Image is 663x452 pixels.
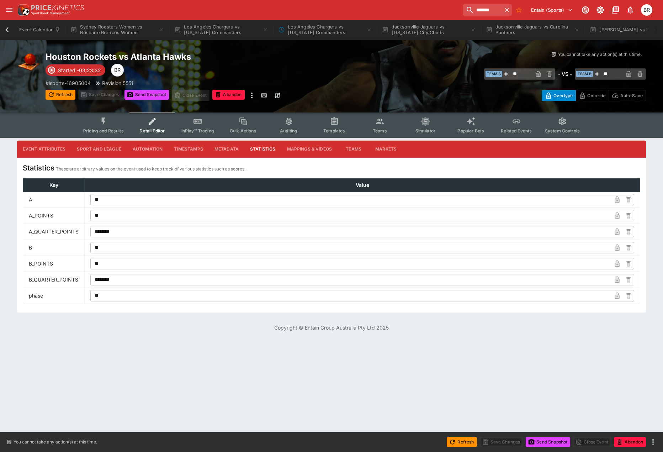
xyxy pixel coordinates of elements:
img: basketball.png [17,51,40,74]
button: Los Angeles Chargers vs [US_STATE] Commanders [170,20,272,40]
button: Mappings & Videos [281,141,338,158]
button: Teams [338,141,370,158]
div: Ben Raymond [111,64,124,77]
div: Event type filters [78,112,585,138]
span: InPlay™ Trading [181,128,214,133]
img: Sportsbook Management [31,12,70,15]
p: Overtype [553,92,573,99]
h6: - VS - [558,70,572,78]
th: Key [23,178,85,191]
button: Statistics [244,141,281,158]
button: Auto-Save [609,90,646,101]
span: Related Events [501,128,532,133]
button: Refresh [447,437,477,447]
button: Jacksonville Jaguars vs [US_STATE] City Chiefs [378,20,480,40]
button: Metadata [209,141,244,158]
span: Bulk Actions [230,128,256,133]
button: No Bookmarks [513,4,525,16]
button: Event Attributes [17,141,71,158]
button: Los Angeles Chargers vs Washington Commanders [274,20,376,40]
p: You cannot take any action(s) at this time. [14,439,97,445]
button: Send Snapshot [124,90,169,100]
button: Abandon [614,437,646,447]
button: Overtype [542,90,576,101]
span: Detail Editor [139,128,165,133]
button: Connected to PK [579,4,592,16]
td: B [23,240,85,256]
h2: Copy To Clipboard [46,51,346,62]
button: Jacksonville Jaguars vs Carolina Panthers [482,20,584,40]
button: Select Tenant [527,4,577,16]
button: more [649,438,657,446]
th: Value [85,178,640,191]
button: Abandon [212,90,244,100]
p: These are arbitrary values on the event used to keep track of various statistics such as scores. [56,165,245,173]
p: Override [587,92,605,99]
p: Revision 5551 [102,79,133,87]
button: Automation [127,141,169,158]
td: A_POINTS [23,207,85,224]
span: Mark an event as closed and abandoned. [614,438,646,445]
div: Ben Raymond [641,4,652,16]
div: Start From [542,90,646,101]
button: more [248,90,256,101]
span: Simulator [415,128,435,133]
button: Documentation [609,4,622,16]
span: Teams [373,128,387,133]
button: Sport and League [71,141,127,158]
td: A [23,191,85,207]
button: Sydney Roosters Women vs Brisbane Broncos Women [66,20,169,40]
span: System Controls [545,128,580,133]
p: Copy To Clipboard [46,79,91,87]
img: PriceKinetics Logo [16,3,30,17]
span: Team B [576,71,593,77]
button: Event Calendar [15,20,65,40]
button: Notifications [624,4,637,16]
h4: Statistics [23,163,54,173]
button: Send Snapshot [526,437,570,447]
td: phase [23,288,85,304]
span: Popular Bets [457,128,484,133]
img: PriceKinetics [31,5,84,10]
button: open drawer [3,4,16,16]
button: Refresh [46,90,75,100]
span: Pricing and Results [83,128,124,133]
td: B_POINTS [23,256,85,272]
span: Mark an event as closed and abandoned. [212,91,244,98]
p: You cannot take any action(s) at this time. [558,51,642,58]
span: Templates [323,128,345,133]
button: Ben Raymond [639,2,654,18]
span: Team A [486,71,502,77]
span: Auditing [280,128,297,133]
td: B_QUARTER_POINTS [23,272,85,288]
button: Toggle light/dark mode [594,4,607,16]
button: Timestamps [168,141,209,158]
p: Started -03:23:32 [58,67,101,74]
button: Override [576,90,609,101]
td: A_QUARTER_POINTS [23,224,85,240]
button: Markets [370,141,402,158]
p: Auto-Save [620,92,643,99]
input: search [463,4,502,16]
